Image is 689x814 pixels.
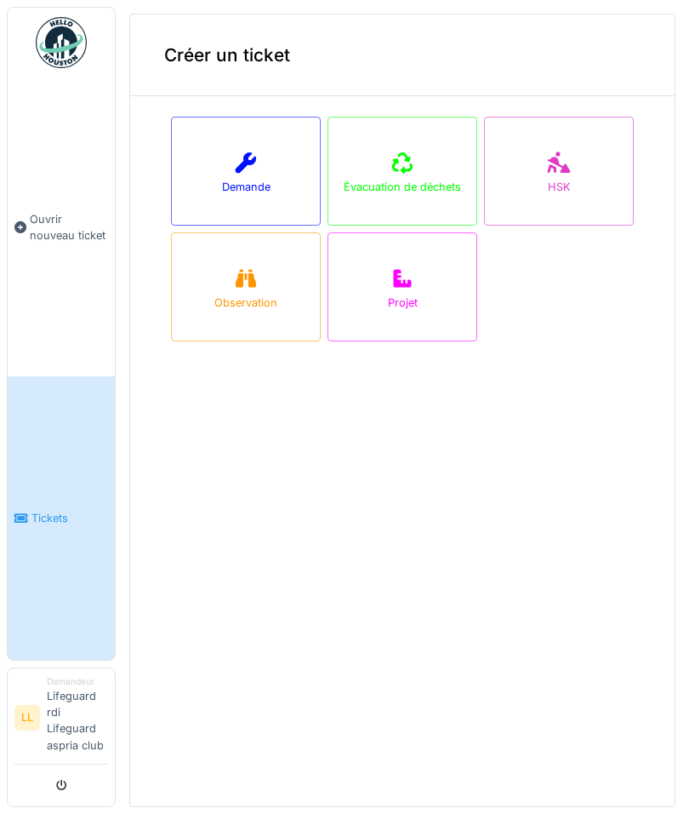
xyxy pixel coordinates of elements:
a: Tickets [8,376,115,659]
div: Projet [388,295,418,311]
div: Demande [222,179,270,195]
div: Créer un ticket [130,14,675,96]
div: Demandeur [47,675,108,688]
a: Ouvrir nouveau ticket [8,77,115,376]
span: Ouvrir nouveau ticket [30,211,108,244]
div: HSK [548,179,571,195]
li: Lifeguard rdi Lifeguard aspria club [47,675,108,760]
img: Badge_color-CXgf-gQk.svg [36,17,87,68]
div: Observation [214,295,277,311]
span: Tickets [31,510,108,526]
li: LL [14,705,40,731]
a: LL DemandeurLifeguard rdi Lifeguard aspria club [14,675,108,765]
div: Évacuation de déchets [344,179,461,195]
